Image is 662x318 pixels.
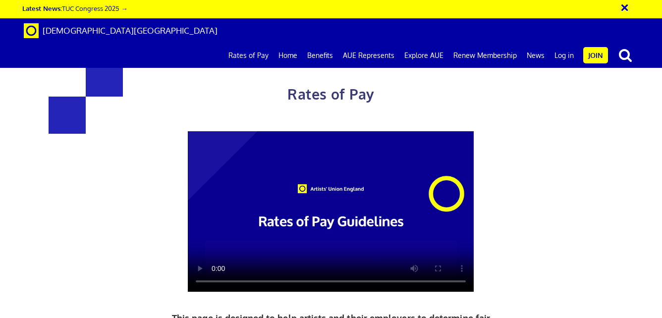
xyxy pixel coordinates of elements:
[610,45,641,65] button: search
[522,43,550,68] a: News
[583,47,608,63] a: Join
[399,43,448,68] a: Explore AUE
[22,4,127,12] a: Latest News:TUC Congress 2025 →
[16,18,225,43] a: Brand [DEMOGRAPHIC_DATA][GEOGRAPHIC_DATA]
[448,43,522,68] a: Renew Membership
[43,25,218,36] span: [DEMOGRAPHIC_DATA][GEOGRAPHIC_DATA]
[274,43,302,68] a: Home
[338,43,399,68] a: AUE Represents
[22,4,62,12] strong: Latest News:
[302,43,338,68] a: Benefits
[550,43,579,68] a: Log in
[287,85,374,103] span: Rates of Pay
[223,43,274,68] a: Rates of Pay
